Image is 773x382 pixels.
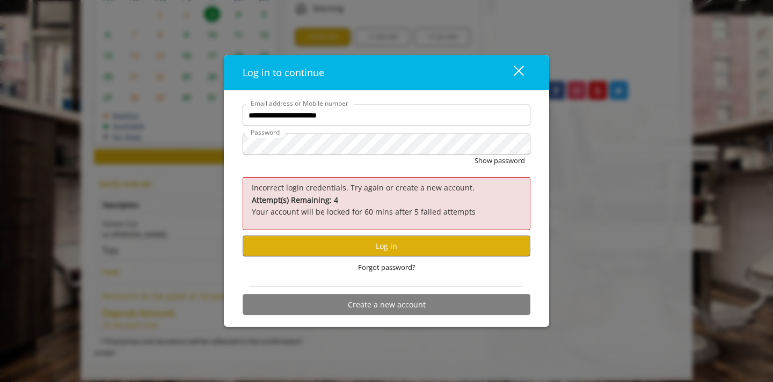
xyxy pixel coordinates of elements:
[475,155,525,166] button: Show password
[245,127,285,137] label: Password
[245,98,354,108] label: Email address or Mobile number
[494,62,530,84] button: close dialog
[243,105,530,126] input: Email address or Mobile number
[501,65,523,81] div: close dialog
[243,294,530,315] button: Create a new account
[252,194,521,218] p: Your account will be locked for 60 mins after 5 failed attempts
[243,236,530,256] button: Log in
[243,66,324,79] span: Log in to continue
[243,134,530,155] input: Password
[252,182,475,193] span: Incorrect login credentials. Try again or create a new account.
[358,262,415,273] span: Forgot password?
[252,194,338,204] b: Attempt(s) Remaining: 4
